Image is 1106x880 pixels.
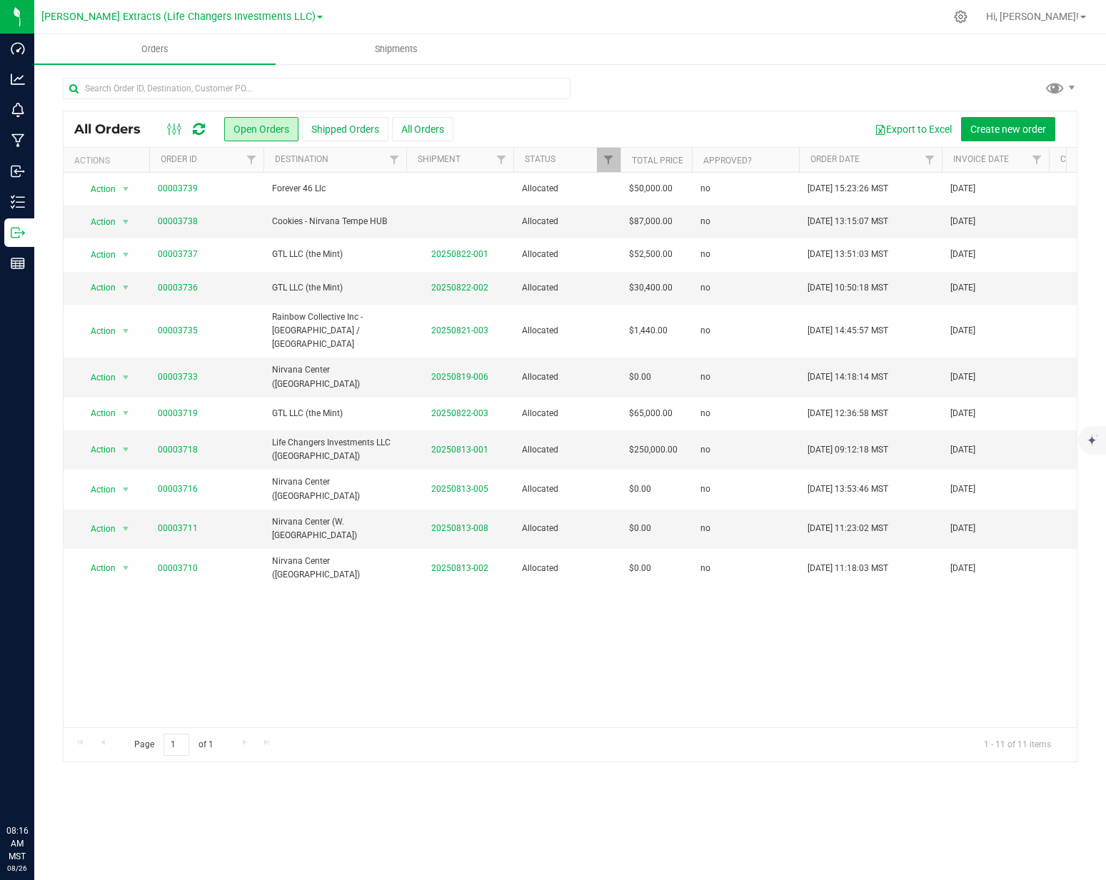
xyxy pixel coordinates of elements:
[522,562,612,575] span: Allocated
[970,123,1046,135] span: Create new order
[11,256,25,270] inline-svg: Reports
[117,179,135,199] span: select
[950,562,975,575] span: [DATE]
[808,370,888,384] span: [DATE] 14:18:14 MST
[431,523,488,533] a: 20250813-008
[272,310,398,352] span: Rainbow Collective Inc - [GEOGRAPHIC_DATA] / [GEOGRAPHIC_DATA]
[122,43,188,56] span: Orders
[6,863,28,874] p: 08/26
[522,370,612,384] span: Allocated
[158,562,198,575] a: 00003710
[808,407,888,420] span: [DATE] 12:36:58 MST
[950,324,975,338] span: [DATE]
[808,182,888,196] span: [DATE] 15:23:26 MST
[700,522,710,535] span: no
[158,324,198,338] a: 00003735
[431,408,488,418] a: 20250822-003
[700,182,710,196] span: no
[950,482,975,496] span: [DATE]
[918,148,942,172] a: Filter
[6,824,28,863] p: 08:16 AM MST
[431,484,488,494] a: 20250813-005
[1025,148,1049,172] a: Filter
[972,734,1062,755] span: 1 - 11 of 11 items
[522,522,612,535] span: Allocated
[597,148,620,172] a: Filter
[117,212,135,232] span: select
[950,281,975,295] span: [DATE]
[700,562,710,575] span: no
[158,522,198,535] a: 00003711
[808,215,888,228] span: [DATE] 13:15:07 MST
[11,226,25,240] inline-svg: Outbound
[629,182,673,196] span: $50,000.00
[78,278,116,298] span: Action
[629,482,651,496] span: $0.00
[275,154,328,164] a: Destination
[158,482,198,496] a: 00003716
[117,245,135,265] span: select
[302,117,388,141] button: Shipped Orders
[431,445,488,455] a: 20250813-001
[158,215,198,228] a: 00003738
[808,482,888,496] span: [DATE] 13:53:46 MST
[11,41,25,56] inline-svg: Dashboard
[952,10,970,24] div: Manage settings
[78,403,116,423] span: Action
[431,283,488,293] a: 20250822-002
[629,281,673,295] span: $30,400.00
[629,522,651,535] span: $0.00
[117,558,135,578] span: select
[703,156,752,166] a: Approved?
[117,519,135,539] span: select
[525,154,555,164] a: Status
[700,482,710,496] span: no
[808,281,888,295] span: [DATE] 10:50:18 MST
[383,148,406,172] a: Filter
[431,372,488,382] a: 20250819-006
[272,363,398,390] span: Nirvana Center ([GEOGRAPHIC_DATA])
[74,121,155,137] span: All Orders
[11,133,25,148] inline-svg: Manufacturing
[158,443,198,457] a: 00003718
[272,475,398,502] span: Nirvana Center ([GEOGRAPHIC_DATA])
[11,103,25,117] inline-svg: Monitoring
[158,370,198,384] a: 00003733
[158,407,198,420] a: 00003719
[117,440,135,460] span: select
[272,182,398,196] span: Forever 46 Llc
[272,515,398,542] span: Nirvana Center (W. [GEOGRAPHIC_DATA])
[629,562,651,575] span: $0.00
[272,215,398,228] span: Cookies - Nirvana Tempe HUB
[808,324,888,338] span: [DATE] 14:45:57 MST
[272,248,398,261] span: GTL LLC (the Mint)
[629,215,673,228] span: $87,000.00
[11,164,25,178] inline-svg: Inbound
[522,215,612,228] span: Allocated
[117,403,135,423] span: select
[63,78,570,99] input: Search Order ID, Destination, Customer PO...
[392,117,453,141] button: All Orders
[78,440,116,460] span: Action
[522,281,612,295] span: Allocated
[700,407,710,420] span: no
[632,156,683,166] a: Total Price
[78,212,116,232] span: Action
[117,368,135,388] span: select
[865,117,961,141] button: Export to Excel
[490,148,513,172] a: Filter
[78,321,116,341] span: Action
[700,248,710,261] span: no
[78,368,116,388] span: Action
[418,154,461,164] a: Shipment
[700,370,710,384] span: no
[117,321,135,341] span: select
[158,281,198,295] a: 00003736
[272,555,398,582] span: Nirvana Center ([GEOGRAPHIC_DATA])
[276,34,517,64] a: Shipments
[11,195,25,209] inline-svg: Inventory
[950,182,975,196] span: [DATE]
[700,215,710,228] span: no
[78,519,116,539] span: Action
[122,734,225,756] span: Page of 1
